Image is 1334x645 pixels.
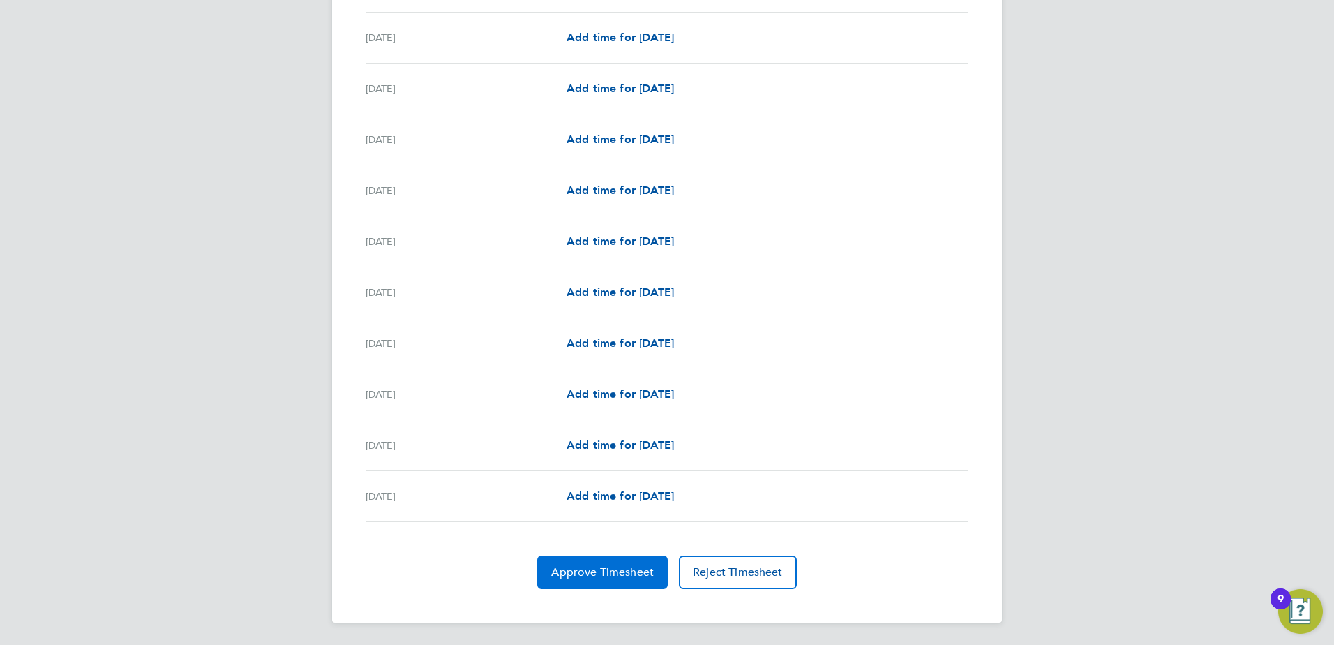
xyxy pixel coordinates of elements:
[567,437,674,454] a: Add time for [DATE]
[567,386,674,403] a: Add time for [DATE]
[567,235,674,248] span: Add time for [DATE]
[366,29,567,46] div: [DATE]
[366,233,567,250] div: [DATE]
[366,80,567,97] div: [DATE]
[693,565,783,579] span: Reject Timesheet
[366,284,567,301] div: [DATE]
[567,335,674,352] a: Add time for [DATE]
[567,286,674,299] span: Add time for [DATE]
[366,437,567,454] div: [DATE]
[1277,599,1284,617] div: 9
[366,182,567,199] div: [DATE]
[366,131,567,148] div: [DATE]
[567,489,674,503] span: Add time for [DATE]
[567,80,674,97] a: Add time for [DATE]
[366,488,567,505] div: [DATE]
[366,335,567,352] div: [DATE]
[567,82,674,95] span: Add time for [DATE]
[679,556,797,589] button: Reject Timesheet
[366,386,567,403] div: [DATE]
[567,284,674,301] a: Add time for [DATE]
[567,438,674,452] span: Add time for [DATE]
[567,182,674,199] a: Add time for [DATE]
[567,131,674,148] a: Add time for [DATE]
[567,29,674,46] a: Add time for [DATE]
[551,565,654,579] span: Approve Timesheet
[1278,589,1323,634] button: Open Resource Center, 9 new notifications
[537,556,668,589] button: Approve Timesheet
[567,488,674,505] a: Add time for [DATE]
[567,336,674,350] span: Add time for [DATE]
[567,184,674,197] span: Add time for [DATE]
[567,233,674,250] a: Add time for [DATE]
[567,31,674,44] span: Add time for [DATE]
[567,133,674,146] span: Add time for [DATE]
[567,387,674,401] span: Add time for [DATE]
